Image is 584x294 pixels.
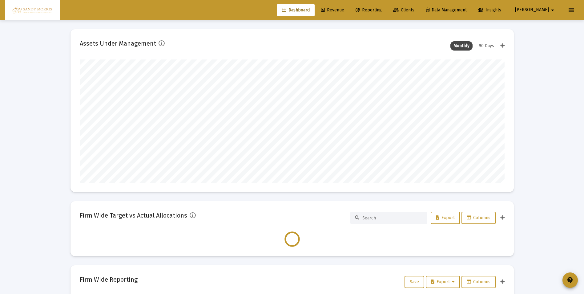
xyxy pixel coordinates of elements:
[80,275,138,284] h2: Firm Wide Reporting
[80,39,156,48] h2: Assets Under Management
[10,4,55,16] img: Dashboard
[282,7,310,13] span: Dashboard
[80,210,187,220] h2: Firm Wide Target vs Actual Allocations
[426,276,460,288] button: Export
[515,7,549,13] span: [PERSON_NAME]
[356,7,382,13] span: Reporting
[351,4,387,16] a: Reporting
[405,276,424,288] button: Save
[362,215,423,221] input: Search
[467,279,490,284] span: Columns
[478,7,501,13] span: Insights
[316,4,349,16] a: Revenue
[436,215,455,220] span: Export
[461,276,496,288] button: Columns
[549,4,556,16] mat-icon: arrow_drop_down
[431,212,460,224] button: Export
[566,276,574,284] mat-icon: contact_support
[426,7,467,13] span: Data Management
[277,4,315,16] a: Dashboard
[450,41,473,51] div: Monthly
[476,41,497,51] div: 90 Days
[467,215,490,220] span: Columns
[321,7,344,13] span: Revenue
[388,4,419,16] a: Clients
[461,212,496,224] button: Columns
[410,279,419,284] span: Save
[421,4,472,16] a: Data Management
[508,4,564,16] button: [PERSON_NAME]
[393,7,414,13] span: Clients
[431,279,455,284] span: Export
[473,4,506,16] a: Insights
